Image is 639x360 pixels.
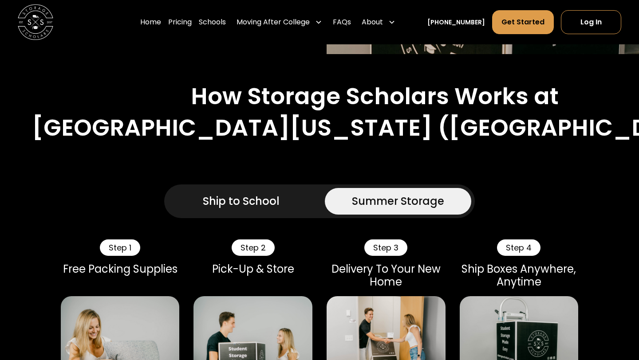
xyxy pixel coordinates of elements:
[61,263,180,276] div: Free Packing Supplies
[352,193,444,209] div: Summer Storage
[232,239,275,256] div: Step 2
[561,10,621,34] a: Log In
[168,10,192,35] a: Pricing
[100,239,140,256] div: Step 1
[18,4,53,40] img: Storage Scholars main logo
[237,17,310,27] div: Moving After College
[233,10,326,35] div: Moving After College
[193,263,312,276] div: Pick-Up & Store
[362,17,383,27] div: About
[460,263,579,289] div: Ship Boxes Anywhere, Anytime
[191,82,559,110] h2: How Storage Scholars Works at
[199,10,226,35] a: Schools
[140,10,161,35] a: Home
[497,239,540,256] div: Step 4
[364,239,407,256] div: Step 3
[427,18,485,27] a: [PHONE_NUMBER]
[492,10,554,34] a: Get Started
[203,193,280,209] div: Ship to School
[333,10,351,35] a: FAQs
[358,10,399,35] div: About
[327,263,446,289] div: Delivery To Your New Home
